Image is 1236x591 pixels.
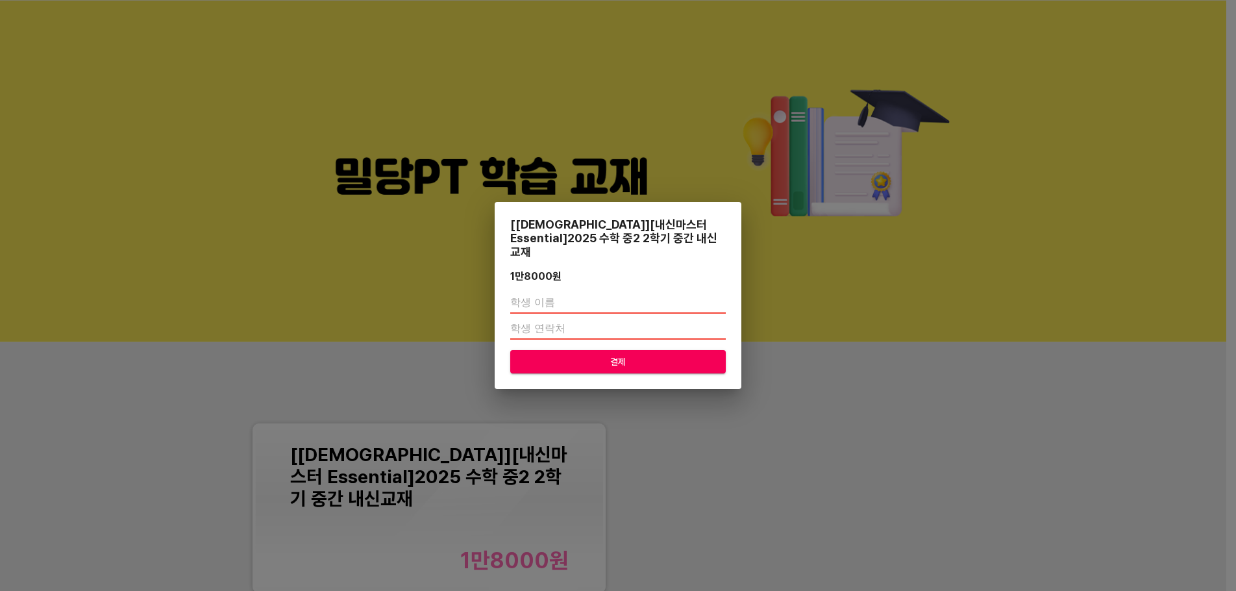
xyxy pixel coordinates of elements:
div: [[DEMOGRAPHIC_DATA]][내신마스터 Essential]2025 수학 중2 2학기 중간 내신교재 [510,218,726,258]
div: 1만8000 원 [510,270,562,283]
input: 학생 연락처 [510,319,726,340]
input: 학생 이름 [510,293,726,314]
button: 결제 [510,350,726,374]
span: 결제 [521,354,715,370]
